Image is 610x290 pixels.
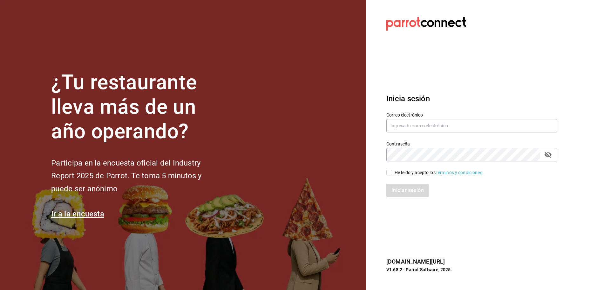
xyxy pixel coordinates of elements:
p: V1.68.2 - Parrot Software, 2025. [386,266,557,273]
a: Términos y condiciones. [436,170,484,175]
h1: ¿Tu restaurante lleva más de un año operando? [51,70,223,144]
button: passwordField [543,149,553,160]
a: [DOMAIN_NAME][URL] [386,258,445,265]
div: He leído y acepto los [395,169,484,176]
label: Contraseña [386,142,557,146]
a: Ir a la encuesta [51,209,104,218]
h3: Inicia sesión [386,93,557,104]
label: Correo electrónico [386,113,557,117]
input: Ingresa tu correo electrónico [386,119,557,132]
h2: Participa en la encuesta oficial del Industry Report 2025 de Parrot. Te toma 5 minutos y puede se... [51,157,223,195]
